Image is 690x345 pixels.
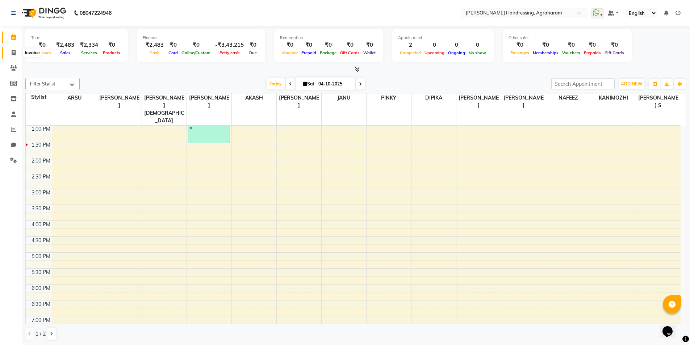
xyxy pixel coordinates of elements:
[23,49,41,57] div: Invoice
[26,93,52,101] div: Stylist
[143,41,167,49] div: ₹2,483
[30,253,52,260] div: 5:00 PM
[187,93,231,110] span: [PERSON_NAME]
[30,81,55,87] span: Filter Stylist
[300,50,318,55] span: Prepaid
[280,35,377,41] div: Redemption
[30,300,52,308] div: 6:30 PM
[301,81,316,87] span: Sat
[398,50,423,55] span: Completed
[53,41,77,49] div: ₹2,483
[30,189,52,197] div: 3:00 PM
[277,93,321,110] span: [PERSON_NAME]
[30,157,52,165] div: 2:00 PM
[167,41,180,49] div: ₹0
[636,93,681,110] span: [PERSON_NAME] S
[660,316,683,338] iframe: chat widget
[180,41,212,49] div: ₹0
[300,41,318,49] div: ₹0
[30,125,52,133] div: 1:00 PM
[148,50,162,55] span: Cash
[367,93,411,102] span: PINKY
[509,35,626,41] div: Other sales
[509,50,531,55] span: Packages
[446,50,467,55] span: Ongoing
[531,41,560,49] div: ₹0
[101,41,122,49] div: ₹0
[582,41,603,49] div: ₹0
[143,35,259,41] div: Finance
[280,41,300,49] div: ₹0
[361,41,377,49] div: ₹0
[30,237,52,244] div: 4:30 PM
[560,41,582,49] div: ₹0
[167,50,180,55] span: Card
[97,93,142,110] span: [PERSON_NAME]
[101,50,122,55] span: Products
[509,41,531,49] div: ₹0
[31,35,122,41] div: Total
[423,50,446,55] span: Upcoming
[446,41,467,49] div: 0
[467,41,488,49] div: 0
[582,50,603,55] span: Prepaids
[423,41,446,49] div: 0
[267,78,285,89] span: Today
[603,50,626,55] span: Gift Cards
[603,41,626,49] div: ₹0
[398,35,488,41] div: Appointment
[318,41,338,49] div: ₹0
[30,173,52,181] div: 2:30 PM
[247,41,259,49] div: ₹0
[180,50,212,55] span: Online/Custom
[212,41,247,49] div: -₹3,43,215
[467,50,488,55] span: No show
[411,93,456,102] span: DIPIKA
[531,50,560,55] span: Memberships
[35,330,46,338] span: 1 / 2
[52,93,97,102] span: ARSU
[30,285,52,292] div: 6:00 PM
[80,3,112,23] b: 08047224946
[280,50,300,55] span: Voucher
[551,78,615,89] input: Search Appointment
[30,221,52,228] div: 4:00 PM
[31,41,53,49] div: ₹0
[338,50,361,55] span: Gift Cards
[318,50,338,55] span: Package
[591,93,636,102] span: KANIMOZHI
[77,41,101,49] div: ₹2,334
[30,316,52,324] div: 7:00 PM
[232,93,276,102] span: AKASH
[501,93,546,110] span: [PERSON_NAME]
[58,50,72,55] span: Sales
[619,79,644,89] button: ADD NEW
[79,50,99,55] span: Services
[30,205,52,213] div: 3:30 PM
[18,3,68,23] img: logo
[560,50,582,55] span: Vouchers
[546,93,591,102] span: NAFEEZ
[322,93,366,102] span: JANU
[398,41,423,49] div: 2
[30,141,52,149] div: 1:30 PM
[456,93,501,110] span: [PERSON_NAME]
[218,50,242,55] span: Petty cash
[142,93,187,125] span: [PERSON_NAME][DEMOGRAPHIC_DATA]
[338,41,361,49] div: ₹0
[621,81,642,87] span: ADD NEW
[361,50,377,55] span: Wallet
[30,269,52,276] div: 5:30 PM
[316,79,352,89] input: 2025-10-04
[247,50,259,55] span: Due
